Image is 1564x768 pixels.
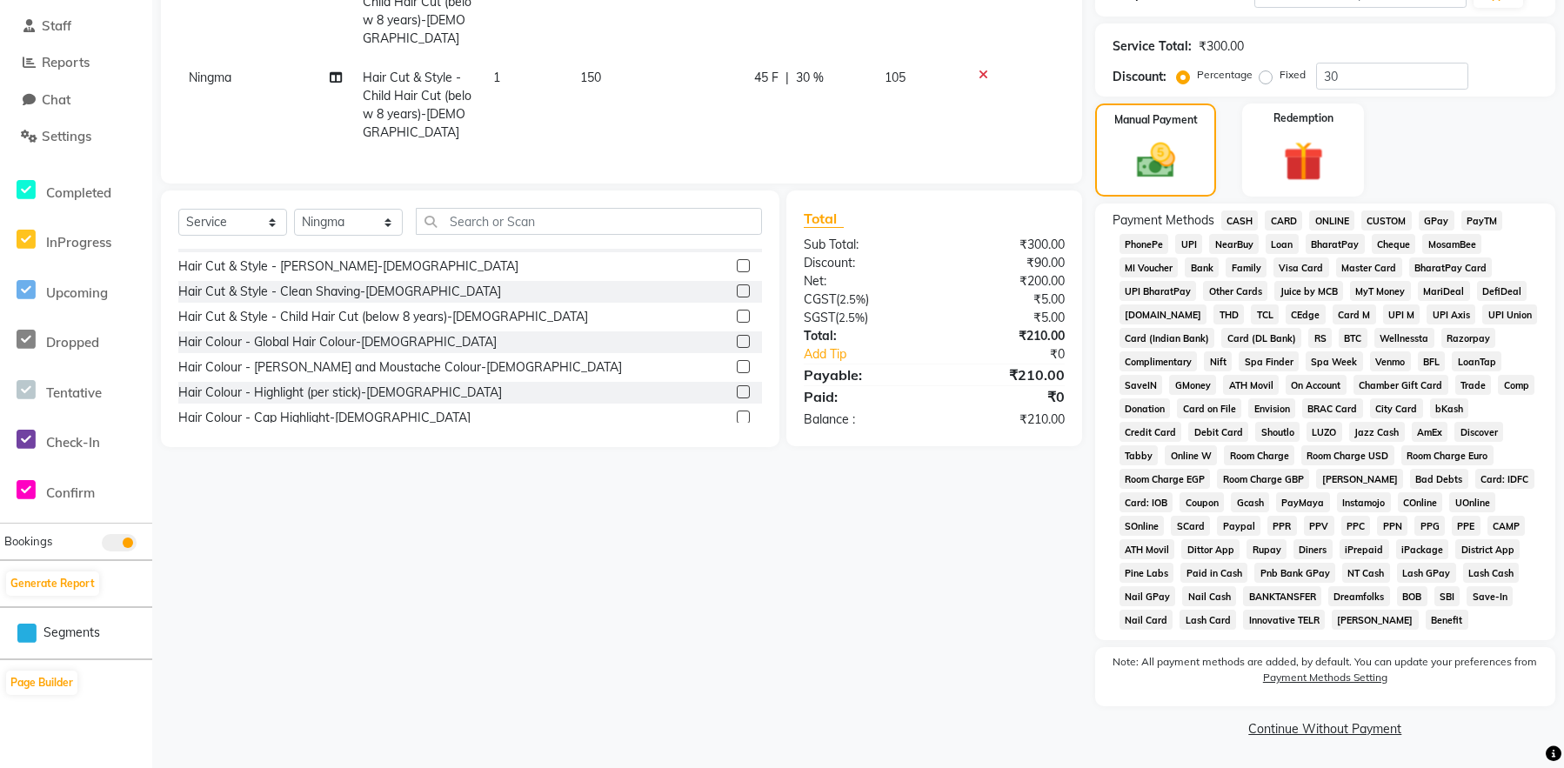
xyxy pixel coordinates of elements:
span: Jazz Cash [1349,422,1405,442]
label: Fixed [1280,67,1306,83]
span: Room Charge EGP [1120,469,1211,489]
span: 2.5% [839,292,866,306]
span: Card: IDFC [1475,469,1534,489]
label: Redemption [1273,110,1333,126]
div: ( ) [791,291,934,309]
span: MI Voucher [1120,257,1179,277]
div: ( ) [791,309,934,327]
span: Credit Card [1120,422,1182,442]
span: Visa Card [1273,257,1329,277]
span: CARD [1265,210,1302,230]
div: Payable: [791,364,934,385]
span: Settings [42,128,91,144]
span: COnline [1398,492,1443,512]
span: PPR [1267,516,1297,536]
span: [PERSON_NAME] [1332,610,1419,630]
span: Venmo [1370,351,1411,371]
span: SCard [1171,516,1210,536]
a: Chat [4,90,148,110]
span: Trade [1455,375,1492,395]
span: InProgress [46,234,111,250]
span: ATH Movil [1223,375,1279,395]
div: ₹300.00 [934,236,1078,254]
span: SBI [1434,586,1460,606]
span: Envision [1248,398,1295,418]
span: PayMaya [1276,492,1330,512]
label: Percentage [1197,67,1253,83]
span: District App [1455,539,1520,559]
span: CUSTOM [1361,210,1412,230]
span: Room Charge [1224,445,1294,465]
span: Diners [1293,539,1333,559]
span: Card (DL Bank) [1221,328,1301,348]
input: Search or Scan [416,208,762,235]
span: Pine Labs [1120,563,1174,583]
span: SOnline [1120,516,1165,536]
div: Discount: [791,254,934,272]
label: Payment Methods Setting [1263,670,1387,685]
span: 45 F [754,69,779,87]
span: PayTM [1461,210,1503,230]
span: Other Cards [1203,281,1267,301]
div: ₹0 [934,386,1078,407]
button: Generate Report [6,571,99,596]
div: ₹0 [958,345,1077,364]
span: Upcoming [46,284,108,301]
div: Hair Colour - Global Hair Colour-[DEMOGRAPHIC_DATA] [178,333,497,351]
div: Paid: [791,386,934,407]
div: Balance : [791,411,934,429]
span: LUZO [1307,422,1342,442]
span: THD [1213,304,1244,324]
span: 105 [885,70,906,85]
span: CASH [1221,210,1259,230]
span: Complimentary [1120,351,1198,371]
label: Note: All payment methods are added, by default. You can update your preferences from [1113,654,1538,692]
span: Donation [1120,398,1171,418]
span: CGST [804,291,836,307]
span: UPI Union [1482,304,1537,324]
span: Paypal [1217,516,1260,536]
span: Hair Cut & Style - Child Hair Cut (below 8 years)-[DEMOGRAPHIC_DATA] [363,70,471,140]
span: Nail GPay [1120,586,1176,606]
span: bKash [1430,398,1469,418]
span: Room Charge GBP [1217,469,1309,489]
span: Card: IOB [1120,492,1173,512]
span: 30 % [796,69,824,87]
span: | [785,69,789,87]
span: Room Charge Euro [1401,445,1494,465]
span: iPackage [1396,539,1449,559]
div: Discount: [1113,68,1166,86]
span: Segments [43,624,100,642]
span: MariDeal [1418,281,1470,301]
div: ₹200.00 [934,272,1078,291]
span: PhonePe [1120,234,1169,254]
span: UPI BharatPay [1120,281,1197,301]
span: NT Cash [1342,563,1390,583]
span: Discover [1454,422,1503,442]
span: PPC [1341,516,1371,536]
span: GPay [1419,210,1454,230]
span: Nift [1204,351,1232,371]
div: Hair Cut & Style - Child Hair Cut (below 8 years)-[DEMOGRAPHIC_DATA] [178,308,588,326]
span: 1 [493,70,500,85]
span: Total [804,210,844,228]
div: ₹210.00 [934,327,1078,345]
span: Nail Cash [1182,586,1236,606]
button: Page Builder [6,671,77,695]
span: CEdge [1286,304,1326,324]
a: Staff [4,17,148,37]
span: Nail Card [1120,610,1173,630]
span: Lash Cash [1463,563,1520,583]
span: 2.5% [839,311,865,324]
span: BharatPay [1306,234,1365,254]
span: Chat [42,91,70,108]
img: _cash.svg [1125,138,1187,183]
span: Chamber Gift Card [1353,375,1448,395]
span: DefiDeal [1477,281,1527,301]
span: GMoney [1169,375,1216,395]
span: Spa Week [1306,351,1363,371]
span: Tabby [1120,445,1159,465]
div: ₹300.00 [1199,37,1244,56]
div: Hair Colour - Cap Highlight-[DEMOGRAPHIC_DATA] [178,409,471,427]
span: Wellnessta [1374,328,1434,348]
